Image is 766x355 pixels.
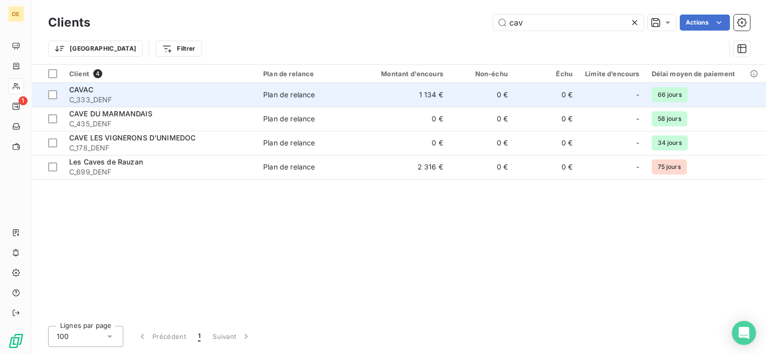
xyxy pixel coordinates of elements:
div: DE [8,6,24,22]
span: - [636,138,639,148]
img: Logo LeanPay [8,333,24,349]
span: 4 [93,69,102,78]
td: 0 € [449,131,514,155]
span: 66 jours [652,87,688,102]
button: Filtrer [155,41,202,57]
div: Plan de relance [263,114,315,124]
td: 1 134 € [362,83,449,107]
div: Plan de relance [263,70,356,78]
span: C_333_DENF [69,95,251,105]
td: 0 € [449,107,514,131]
button: Suivant [207,326,257,347]
span: 58 jours [652,111,687,126]
span: CAVAC [69,85,93,94]
td: 0 € [514,131,579,155]
span: CAVE LES VIGNERONS D'UNIMEDOC [69,133,196,142]
span: - [636,114,639,124]
span: 100 [57,331,69,341]
button: [GEOGRAPHIC_DATA] [48,41,143,57]
button: Précédent [131,326,192,347]
span: CAVE DU MARMANDAIS [69,109,152,118]
span: C_699_DENF [69,167,251,177]
td: 0 € [514,83,579,107]
span: 1 [198,331,201,341]
td: 0 € [514,107,579,131]
span: 1 [19,96,28,105]
span: - [636,90,639,100]
span: C_435_DENF [69,119,251,129]
td: 0 € [449,155,514,179]
input: Rechercher [493,15,644,31]
div: Plan de relance [263,90,315,100]
div: Plan de relance [263,162,315,172]
div: Montant d'encours [368,70,443,78]
span: C_178_DENF [69,143,251,153]
td: 0 € [362,107,449,131]
button: 1 [192,326,207,347]
div: Limite d’encours [585,70,640,78]
button: Actions [680,15,730,31]
div: Plan de relance [263,138,315,148]
span: 75 jours [652,159,687,174]
div: Open Intercom Messenger [732,321,756,345]
td: 2 316 € [362,155,449,179]
span: - [636,162,639,172]
div: Échu [520,70,572,78]
td: 0 € [362,131,449,155]
div: Non-échu [455,70,508,78]
td: 0 € [514,155,579,179]
span: Client [69,70,89,78]
div: Délai moyen de paiement [652,70,760,78]
td: 0 € [449,83,514,107]
span: 34 jours [652,135,688,150]
span: Les Caves de Rauzan [69,157,143,166]
h3: Clients [48,14,90,32]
